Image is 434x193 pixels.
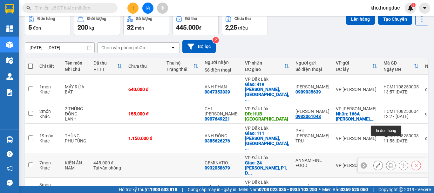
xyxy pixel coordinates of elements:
img: warehouse-icon [6,57,13,64]
div: Sửa đơn hàng [373,161,383,170]
div: ĐC giao [245,67,284,72]
button: aim [157,3,168,14]
div: Chưa thu [128,64,160,69]
div: VP [PERSON_NAME] [336,136,377,141]
button: Đã thu445.000đ [173,12,219,35]
div: 0847353839 [205,89,230,94]
th: Toggle SortBy [333,58,380,75]
span: ... [245,146,249,151]
strong: 0369 525 060 [341,187,368,192]
div: VP [PERSON_NAME] [336,106,377,111]
div: VP Đắk Lắk [245,77,289,82]
div: VP Đắk Lắk [245,180,289,185]
div: 0907649221 [205,116,230,121]
div: 3 món [39,182,58,187]
span: đơn [33,25,41,31]
span: ⚪️ [319,188,321,191]
img: logo-vxr [5,4,14,14]
div: ANH PHAN [205,84,239,89]
span: 445.000 [176,24,199,31]
button: caret-down [419,3,430,14]
div: Đã thu [185,17,197,21]
div: Giao: 419 Hùng Vương, Tân Lập, TpBMT [245,82,289,102]
div: VP Đắk Lắk [245,106,289,111]
span: message [7,180,13,186]
img: icon-new-feature [408,5,413,11]
div: 1 món [39,84,58,89]
span: ... [245,97,249,102]
div: Giao: 111 Võ Thị Sáu, Tân Lập, TpBMT [245,131,289,151]
span: copyright [399,187,403,192]
button: plus [127,3,139,14]
div: NGỌC CHÚC [295,109,329,114]
span: 1 [412,3,414,7]
span: Hỗ trợ kỹ thuật: [119,186,177,193]
span: Miền Bắc [322,186,368,193]
div: 0932061048 [295,114,321,119]
div: VP Đắk Lắk [245,155,289,160]
div: Anh Trà [205,185,239,190]
th: Toggle SortBy [242,58,292,75]
div: Chọn văn phòng nhận [101,45,145,51]
input: Tìm tên, số ĐT hoặc mã đơn [35,4,110,11]
div: ANH ĐÔNG [205,133,239,138]
img: warehouse-icon [6,41,13,48]
div: 12:27 [DATE] [383,114,419,119]
div: Nhận: 166A Nguyễn Thị Thập, Q7 [336,111,377,121]
div: Đơn hàng [37,17,55,21]
div: Số lượng [136,17,152,21]
span: kho.hongduc [365,4,405,12]
div: 445.000 đ [93,160,122,165]
div: HTTT [93,67,117,72]
div: Số điện thoại [295,67,329,72]
div: GEMINATION BAR (CHỊ HẰNG) [205,160,239,165]
div: 13:57 [DATE] [383,89,419,94]
div: Ghi chú [65,67,87,72]
div: CHỊ VY [205,106,239,116]
div: 0385626276 [205,138,230,143]
span: Miền Nam [239,186,317,193]
th: Toggle SortBy [90,58,125,75]
span: 32 [127,24,134,31]
div: CHỊ HẰNG [295,185,329,190]
span: món [135,25,144,31]
div: HCM1108250004 [383,109,419,114]
span: plus [131,6,135,10]
div: HCM1108250001 [383,185,419,190]
div: Tại văn phòng [93,165,122,170]
button: Bộ lọc [182,40,216,53]
div: 0989035639 [295,89,321,94]
div: Đã thu [93,60,117,65]
div: VÕ THỊ TRÀ [295,84,329,89]
div: Giao: 24 Trương Công Định, P1, Đà Lạt [245,160,289,176]
div: Chi tiết [39,64,58,69]
img: warehouse-icon [6,136,13,143]
div: VP gửi [336,60,372,65]
div: Người gửi [295,60,329,65]
span: 2,25 [225,24,237,31]
div: 19 món [39,133,58,138]
div: 640.000 đ [128,87,160,92]
div: VP Đắk Lắk [245,126,289,131]
span: aim [160,6,165,10]
div: 0932058679 [205,165,230,170]
span: 5 [28,24,32,31]
div: VP [PERSON_NAME] [336,163,377,168]
img: solution-icon [6,89,13,96]
img: warehouse-icon [6,73,13,80]
button: Đơn hàng5đơn [25,12,71,35]
button: Khối lượng200kg [74,12,120,35]
div: MÁY RỬA BÁT [65,84,87,94]
div: VP nhận [245,60,284,65]
button: Chưa thu2,25 triệu [222,12,268,35]
strong: 0708 023 035 - 0935 103 250 [259,187,317,192]
th: Toggle SortBy [163,58,201,75]
div: 2 THÙNG ĐÔNG LẠNH [65,106,87,121]
div: Chưa thu [234,17,251,21]
span: notification [7,165,13,171]
svg: open [171,45,176,50]
div: Người nhận [205,60,239,65]
div: Trạng thái [166,67,193,72]
div: VP [PERSON_NAME] [336,87,377,92]
div: Khác [39,165,58,170]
